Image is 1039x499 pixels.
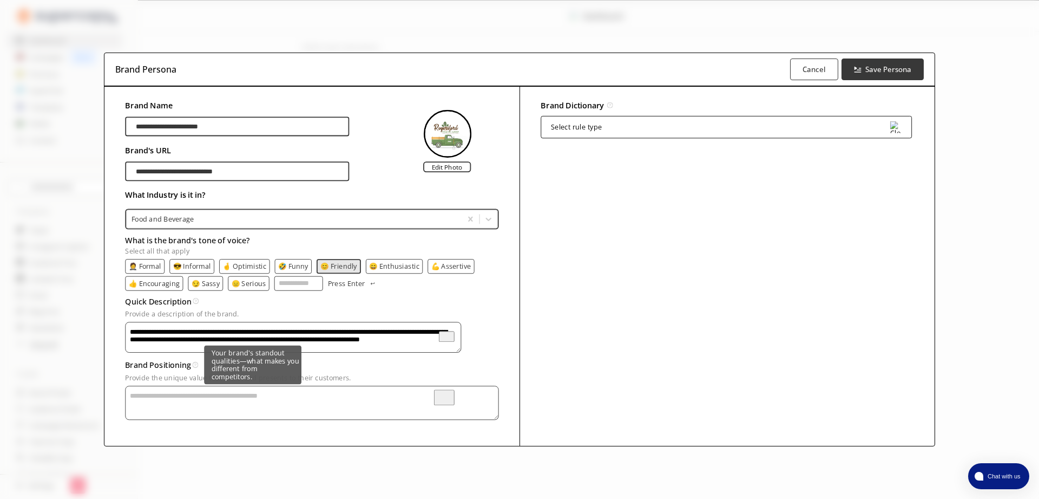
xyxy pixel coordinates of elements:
[125,310,498,318] p: Provide a description of the brand.
[607,102,613,108] img: Tooltip Icon
[193,299,199,304] img: Tooltip Icon
[125,161,349,181] input: brand-persona-input-input
[983,472,1023,481] span: Chat with us
[125,232,498,247] h3: What is the brand's tone of voice?
[790,59,838,80] button: Cancel
[193,362,199,368] img: Tooltip Icon
[890,121,902,133] img: Close
[125,294,191,309] h3: Quick Description
[278,262,308,270] button: 🤣 Funny
[803,64,826,74] b: Cancel
[125,358,191,372] h3: Brand Positioning
[129,280,180,287] button: 👍 Encouraging
[274,276,323,291] input: tone-input
[204,346,301,385] div: Your brand's standout qualities—what makes you different from competitors.
[328,280,365,287] p: Press Enter
[125,247,498,255] p: Select all that apply
[115,61,176,77] h3: Brand Persona
[125,374,498,381] p: Provide the unique value that the brand presents to their customers.
[328,276,377,291] button: Press Enter Press Enter
[125,98,349,113] h2: Brand Name
[423,161,471,172] label: Edit Photo
[865,64,911,74] b: Save Persona
[369,262,419,270] button: 😄 Enthusiastic
[841,59,924,80] button: Save Persona
[232,280,266,287] button: 😑 Serious
[129,262,161,270] button: 🤵 Formal
[968,463,1029,489] button: atlas-launcher
[173,262,211,270] button: 😎 Informal
[222,262,266,270] button: 🤞 Optimistic
[424,110,471,158] img: Close
[125,187,498,202] h2: What Industry is it in?
[370,282,376,284] img: Press Enter
[431,262,471,270] button: 💪 Assertive
[125,322,461,353] textarea: To enrich screen reader interactions, please activate Accessibility in Grammarly extension settings
[125,143,349,158] h2: Brand's URL
[125,386,498,420] textarea: To enrich screen reader interactions, please activate Accessibility in Grammarly extension settings
[541,98,604,113] h2: Brand Dictionary
[320,262,357,270] button: 😊 Friendly
[125,117,349,137] input: brand-persona-input-input
[192,280,220,287] button: 😏 Sassy
[551,124,602,131] div: Select rule type
[125,259,498,291] div: tone-text-list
